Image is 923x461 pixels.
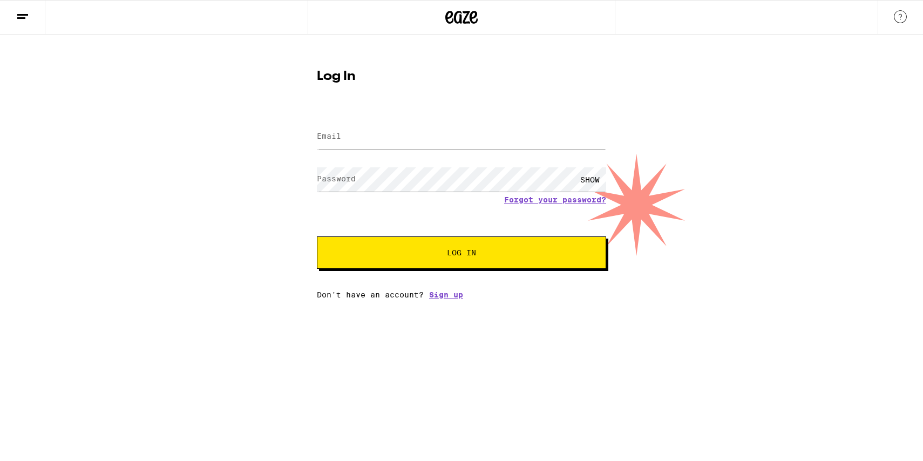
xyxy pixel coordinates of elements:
[317,290,606,299] div: Don't have an account?
[447,249,476,256] span: Log In
[317,236,606,269] button: Log In
[317,174,356,183] label: Password
[317,70,606,83] h1: Log In
[574,167,606,192] div: SHOW
[317,132,341,140] label: Email
[429,290,463,299] a: Sign up
[317,125,606,149] input: Email
[504,195,606,204] a: Forgot your password?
